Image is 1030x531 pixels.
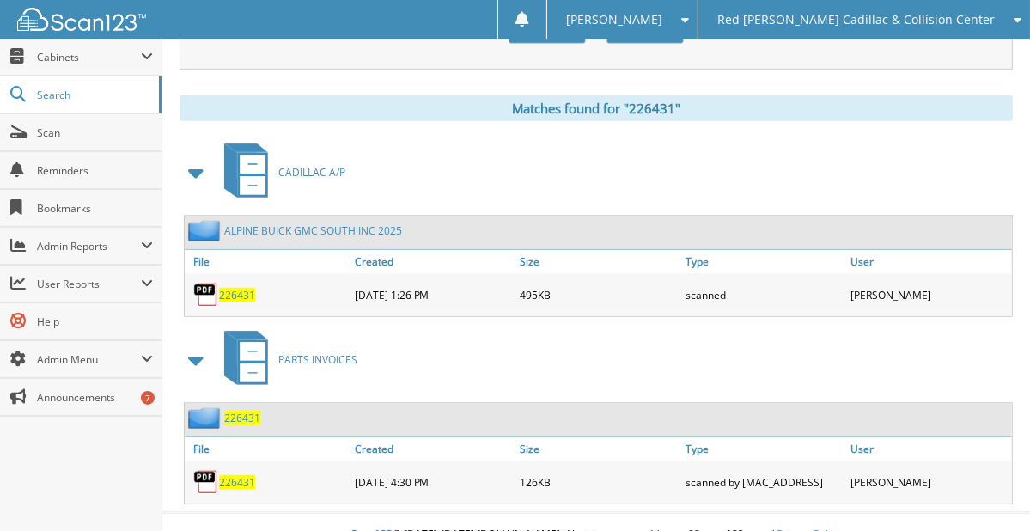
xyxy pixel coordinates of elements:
[37,201,153,216] span: Bookmarks
[37,239,141,253] span: Admin Reports
[566,15,662,25] span: [PERSON_NAME]
[846,465,1012,499] div: [PERSON_NAME]
[37,50,141,64] span: Cabinets
[846,437,1012,461] a: User
[350,465,516,499] div: [DATE] 4:30 PM
[37,277,141,291] span: User Reports
[219,475,255,490] a: 226431
[141,391,155,405] div: 7
[37,352,141,367] span: Admin Menu
[37,390,153,405] span: Announcements
[515,465,681,499] div: 126KB
[681,437,847,461] a: Type
[681,465,847,499] div: scanned by [MAC_ADDRESS]
[214,326,357,394] a: PARTS INVOICES
[350,278,516,312] div: [DATE] 1:26 PM
[37,314,153,329] span: Help
[681,250,847,273] a: Type
[717,15,995,25] span: Red [PERSON_NAME] Cadillac & Collision Center
[846,250,1012,273] a: User
[219,288,255,302] a: 226431
[17,8,146,31] img: scan123-logo-white.svg
[278,352,357,367] span: PARTS INVOICES
[944,449,1030,531] iframe: Chat Widget
[278,165,345,180] span: CADILLAC A/P
[224,411,260,425] a: 226431
[515,278,681,312] div: 495KB
[515,437,681,461] a: Size
[37,163,153,178] span: Reminders
[188,220,224,241] img: folder2.png
[193,282,219,308] img: PDF.png
[193,469,219,495] img: PDF.png
[515,250,681,273] a: Size
[681,278,847,312] div: scanned
[846,278,1012,312] div: [PERSON_NAME]
[350,437,516,461] a: Created
[214,138,345,206] a: CADILLAC A/P
[185,437,350,461] a: File
[224,223,402,238] a: ALPINE BUICK GMC SOUTH INC 2025
[37,88,150,102] span: Search
[188,407,224,429] img: folder2.png
[37,125,153,140] span: Scan
[185,250,350,273] a: File
[350,250,516,273] a: Created
[180,95,1013,121] div: Matches found for "226431"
